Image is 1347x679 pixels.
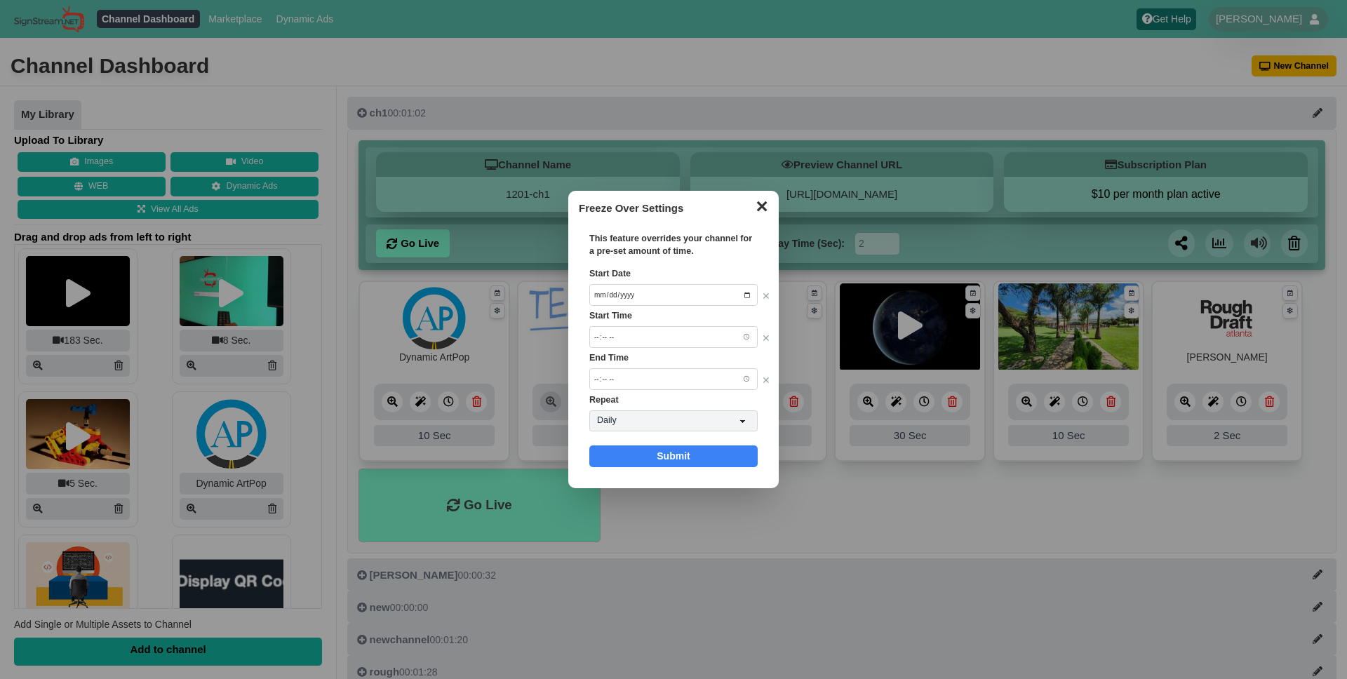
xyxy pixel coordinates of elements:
p: This feature overrides your channel for a pre-set amount of time. [589,233,758,257]
button: ✕ [748,194,775,215]
label: Start Time [589,310,632,323]
a: Submit [589,445,758,467]
h3: Freeze Over Settings [579,201,768,215]
button: ✕ [762,289,770,304]
label: Repeat [589,394,758,407]
label: Start Date [589,268,631,281]
button: ✕ [762,373,770,388]
button: ✕ [762,331,770,346]
label: End Time [589,352,629,365]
